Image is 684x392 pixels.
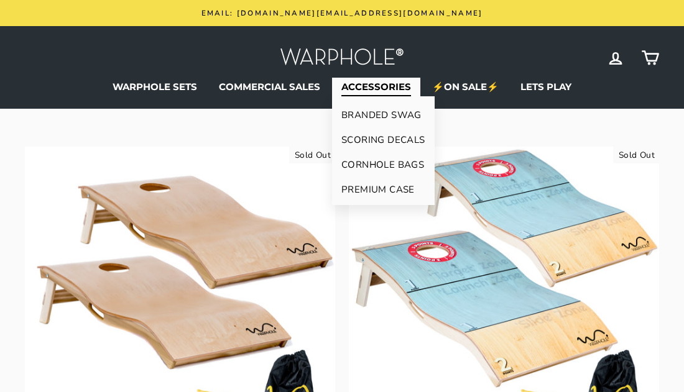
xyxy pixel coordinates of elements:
div: Sold Out [289,147,335,164]
a: COMMERCIAL SALES [210,78,330,96]
a: WARPHOLE SETS [103,78,206,96]
a: BRANDED SWAG [332,103,435,127]
ul: Primary [25,78,659,96]
img: Warphole [280,45,404,71]
a: LETS PLAY [511,78,581,96]
a: ACCESSORIES [332,78,420,96]
a: CORNHOLE BAGS [332,152,435,177]
a: PREMIUM CASE [332,177,435,202]
a: Email: [DOMAIN_NAME][EMAIL_ADDRESS][DOMAIN_NAME] [28,6,656,20]
span: Email: [DOMAIN_NAME][EMAIL_ADDRESS][DOMAIN_NAME] [201,8,483,18]
div: Sold Out [613,147,659,164]
a: ⚡ON SALE⚡ [423,78,508,96]
a: SCORING DECALS [332,127,435,152]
